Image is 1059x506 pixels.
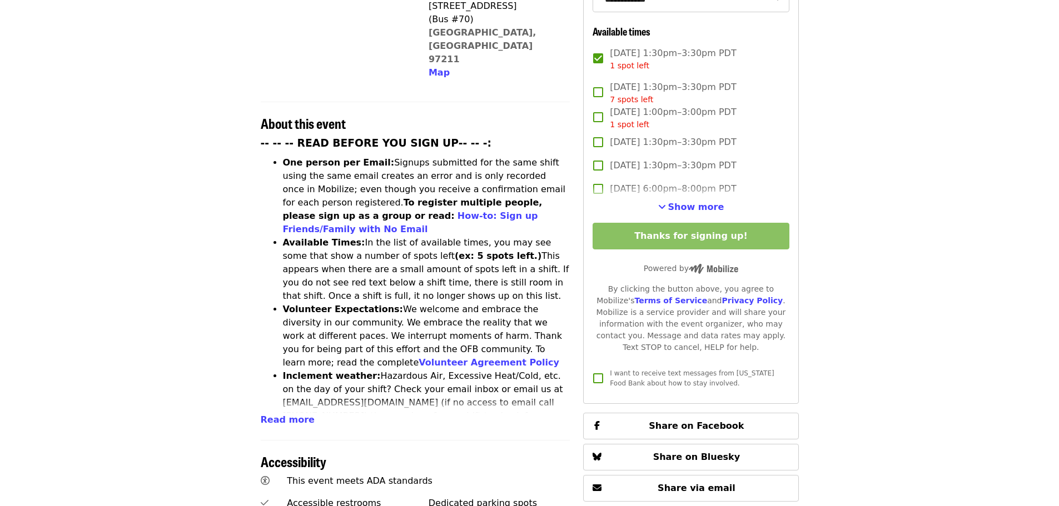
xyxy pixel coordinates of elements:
[593,223,789,249] button: Thanks for signing up!
[610,120,649,129] span: 1 spot left
[261,113,346,133] span: About this event
[658,201,724,214] button: See more timeslots
[610,106,736,131] span: [DATE] 1:00pm–3:00pm PDT
[653,452,740,462] span: Share on Bluesky
[261,452,326,471] span: Accessibility
[261,413,315,427] button: Read more
[283,156,570,236] li: Signups submitted for the same shift using the same email creates an error and is only recorded o...
[583,444,798,470] button: Share on Bluesky
[668,202,724,212] span: Show more
[610,182,736,196] span: [DATE] 6:00pm–8:00pm PDT
[261,414,315,425] span: Read more
[283,304,404,314] strong: Volunteer Expectations:
[593,283,789,353] div: By clicking the button above, you agree to Mobilize's and . Mobilize is a service provider and wi...
[689,264,738,274] img: Powered by Mobilize
[261,475,270,486] i: universal-access icon
[610,61,649,70] span: 1 spot left
[283,303,570,369] li: We welcome and embrace the diversity in our community. We embrace the reality that we work at dif...
[283,157,395,168] strong: One person per Email:
[610,136,736,149] span: [DATE] 1:30pm–3:30pm PDT
[593,24,650,38] span: Available times
[610,159,736,172] span: [DATE] 1:30pm–3:30pm PDT
[429,13,561,26] div: (Bus #70)
[283,237,365,248] strong: Available Times:
[419,357,559,368] a: Volunteer Agreement Policy
[610,95,653,104] span: 7 spots left
[283,369,570,436] li: Hazardous Air, Excessive Heat/Cold, etc. on the day of your shift? Check your email inbox or emai...
[583,475,798,502] button: Share via email
[610,369,774,387] span: I want to receive text messages from [US_STATE] Food Bank about how to stay involved.
[283,236,570,303] li: In the list of available times, you may see some that show a number of spots left This appears wh...
[634,296,707,305] a: Terms of Service
[722,296,783,305] a: Privacy Policy
[644,264,738,273] span: Powered by
[283,370,381,381] strong: Inclement weather:
[610,47,736,72] span: [DATE] 1:30pm–3:30pm PDT
[583,413,798,439] button: Share on Facebook
[261,137,492,149] strong: -- -- -- READ BEFORE YOU SIGN UP-- -- -:
[610,81,736,106] span: [DATE] 1:30pm–3:30pm PDT
[429,67,450,78] span: Map
[455,251,541,261] strong: (ex: 5 spots left.)
[649,420,744,431] span: Share on Facebook
[658,483,735,493] span: Share via email
[283,211,538,234] a: How-to: Sign up Friends/Family with No Email
[283,197,543,221] strong: To register multiple people, please sign up as a group or read:
[429,66,450,79] button: Map
[429,27,536,64] a: [GEOGRAPHIC_DATA], [GEOGRAPHIC_DATA] 97211
[287,475,432,486] span: This event meets ADA standards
